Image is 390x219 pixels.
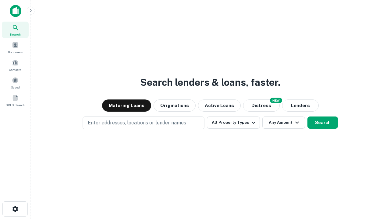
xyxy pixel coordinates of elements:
[2,92,29,109] a: SREO Search
[282,99,319,112] button: Lenders
[2,22,29,38] a: Search
[2,75,29,91] a: Saved
[10,32,21,37] span: Search
[140,75,280,90] h3: Search lenders & loans, faster.
[10,5,21,17] img: capitalize-icon.png
[2,39,29,56] a: Borrowers
[154,99,196,112] button: Originations
[262,116,305,129] button: Any Amount
[307,116,338,129] button: Search
[83,116,204,129] button: Enter addresses, locations or lender names
[2,57,29,73] a: Contacts
[6,103,25,107] span: SREO Search
[8,50,23,54] span: Borrowers
[360,170,390,200] iframe: Chat Widget
[270,98,282,103] div: NEW
[198,99,241,112] button: Active Loans
[11,85,20,90] span: Saved
[102,99,151,112] button: Maturing Loans
[243,99,280,112] button: Search distressed loans with lien and other non-mortgage details.
[207,116,260,129] button: All Property Types
[9,67,21,72] span: Contacts
[88,119,186,127] p: Enter addresses, locations or lender names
